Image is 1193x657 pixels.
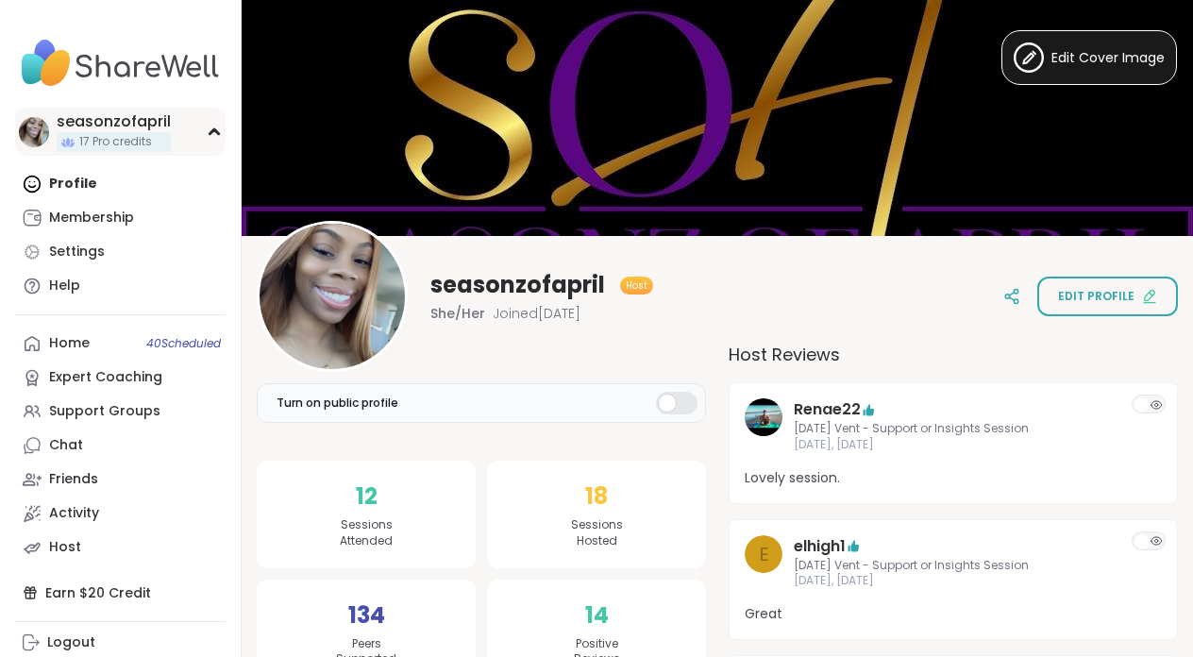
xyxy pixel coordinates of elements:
span: Sessions Hosted [571,517,623,549]
div: Chat [49,436,83,455]
a: elhigh1 [794,535,846,558]
span: Edit profile [1058,288,1134,305]
a: Host [15,531,226,564]
a: Chat [15,429,226,463]
span: seasonzofapril [430,270,605,300]
span: She/Her [430,304,485,323]
span: 14 [585,598,609,632]
span: e [759,540,769,568]
span: 18 [585,480,608,514]
button: Edit Cover Image [1001,30,1177,85]
span: Turn on public profile [277,395,398,412]
img: Renae22 [745,398,782,436]
span: [DATE] Vent - Support or Insights Session [794,558,1113,574]
span: 40 Scheduled [146,336,221,351]
span: [DATE], [DATE] [794,573,1113,589]
div: Help [49,277,80,295]
div: Support Groups [49,402,160,421]
div: Settings [49,243,105,261]
img: seasonzofapril [260,224,405,369]
span: [DATE], [DATE] [794,437,1113,453]
span: Lovely session. [745,468,1162,488]
span: Sessions Attended [340,517,393,549]
button: Edit profile [1037,277,1178,316]
a: Home40Scheduled [15,327,226,361]
div: seasonzofapril [57,111,171,132]
span: Joined [DATE] [493,304,580,323]
div: Activity [49,504,99,523]
div: Logout [47,633,95,652]
a: e [745,535,782,590]
span: Edit Cover Image [1051,48,1165,68]
span: Host [626,278,647,293]
span: [DATE] Vent - Support or Insights Session [794,421,1113,437]
img: seasonzofapril [19,117,49,147]
div: Friends [49,470,98,489]
a: Expert Coaching [15,361,226,395]
img: ShareWell Nav Logo [15,30,226,96]
a: Membership [15,201,226,235]
div: Expert Coaching [49,368,162,387]
a: Activity [15,497,226,531]
div: Home [49,334,90,353]
span: 17 Pro credits [79,134,152,150]
span: 12 [356,480,378,514]
div: Host [49,538,81,557]
div: Earn $20 Credit [15,576,226,610]
a: Friends [15,463,226,497]
a: Renae22 [745,398,782,453]
a: Help [15,269,226,303]
a: Renae22 [794,398,861,421]
a: Settings [15,235,226,269]
span: 134 [348,598,385,632]
a: Support Groups [15,395,226,429]
span: Great [745,604,1162,624]
div: Membership [49,209,134,227]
